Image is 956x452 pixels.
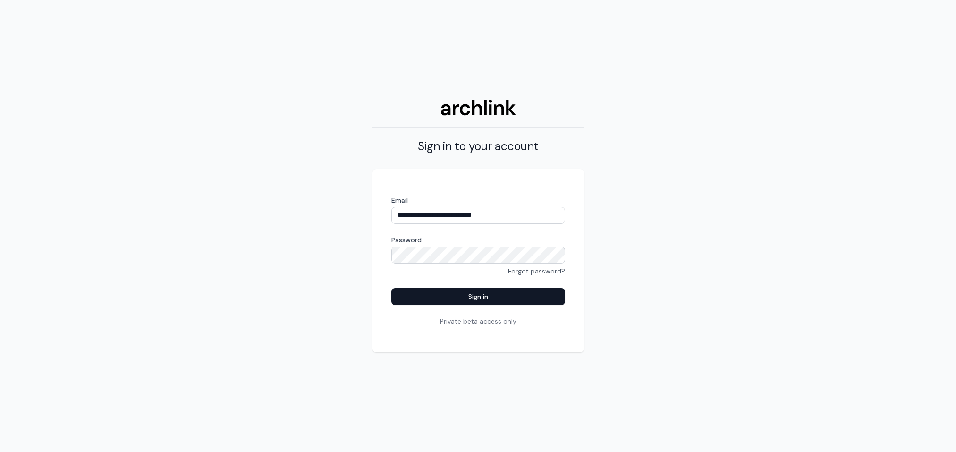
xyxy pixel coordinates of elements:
[391,288,565,305] button: Sign in
[391,235,565,245] label: Password
[440,100,516,115] img: Archlink
[436,316,520,326] span: Private beta access only
[391,196,565,205] label: Email
[508,267,565,275] a: Forgot password?
[372,139,584,154] h2: Sign in to your account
